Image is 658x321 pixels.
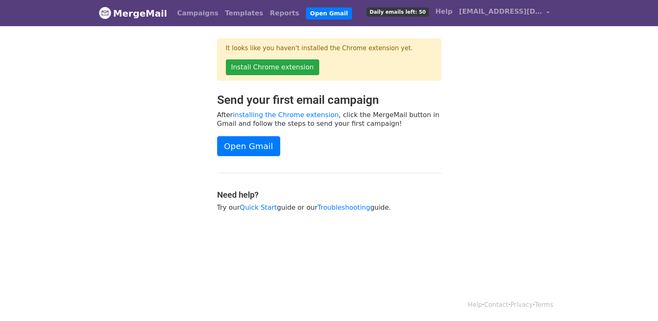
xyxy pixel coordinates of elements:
a: Reports [267,5,303,22]
a: [EMAIL_ADDRESS][DOMAIN_NAME] [456,3,553,23]
a: Contact [484,301,508,309]
p: Try our guide or our guide. [217,203,441,212]
a: Templates [222,5,267,22]
a: Open Gmail [306,7,352,20]
a: Terms [535,301,553,309]
a: Help [468,301,482,309]
a: MergeMail [99,5,167,22]
a: Daily emails left: 50 [363,3,432,20]
a: Campaigns [174,5,222,22]
a: Privacy [510,301,533,309]
h2: Send your first email campaign [217,93,441,107]
span: [EMAIL_ADDRESS][DOMAIN_NAME] [459,7,542,17]
a: Open Gmail [217,136,280,156]
a: Troubleshooting [318,203,370,211]
p: After , click the MergeMail button in Gmail and follow the steps to send your first campaign! [217,110,441,128]
a: Install Chrome extension [226,59,319,75]
a: Quick Start [240,203,277,211]
p: It looks like you haven't installed the Chrome extension yet. [226,44,433,53]
h4: Need help? [217,190,441,200]
a: installing the Chrome extension [233,111,339,119]
a: Help [432,3,456,20]
span: Daily emails left: 50 [367,7,428,17]
img: MergeMail logo [99,7,111,19]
